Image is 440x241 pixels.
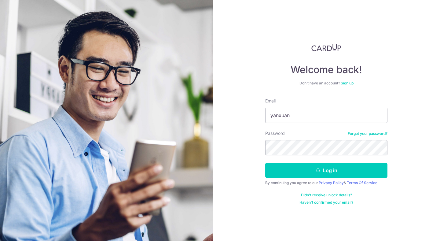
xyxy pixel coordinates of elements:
a: Haven't confirmed your email? [299,200,353,205]
div: By continuing you agree to our & [265,180,387,185]
a: Privacy Policy [319,180,344,185]
h4: Welcome back! [265,64,387,76]
div: Don’t have an account? [265,81,387,86]
a: Forgot your password? [348,131,387,136]
label: Email [265,98,276,104]
label: Password [265,130,285,136]
button: Log in [265,163,387,178]
img: CardUp Logo [311,44,341,51]
a: Didn't receive unlock details? [301,193,352,198]
a: Terms Of Service [347,180,377,185]
input: Enter your Email [265,108,387,123]
a: Sign up [341,81,354,85]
